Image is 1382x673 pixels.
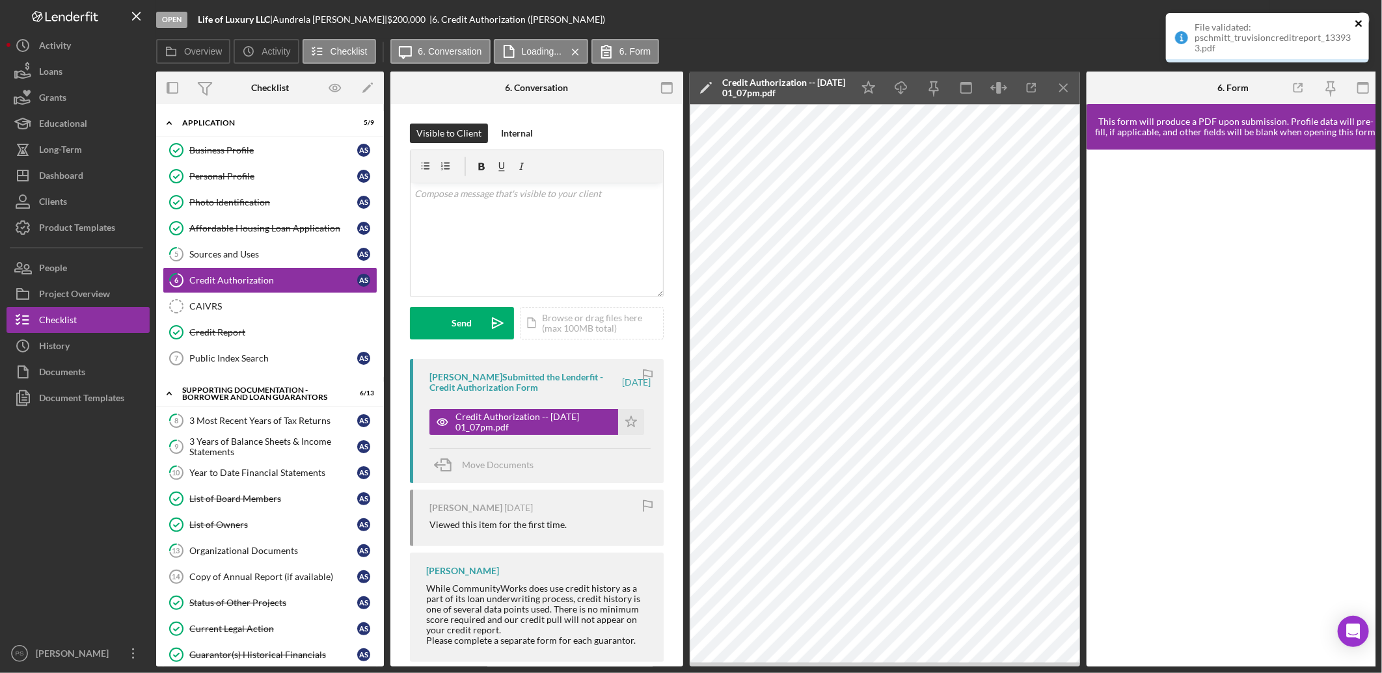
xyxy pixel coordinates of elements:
[234,39,299,64] button: Activity
[462,459,534,470] span: Move Documents
[163,163,377,189] a: Personal ProfileAS
[182,119,342,127] div: Application
[357,414,370,427] div: A S
[418,46,482,57] label: 6. Conversation
[357,440,370,453] div: A S
[172,546,180,555] tspan: 13
[357,352,370,365] div: A S
[189,145,357,155] div: Business Profile
[16,650,24,657] text: PS
[357,196,370,209] div: A S
[1338,616,1369,647] div: Open Intercom Messenger
[163,319,377,345] a: Credit Report
[163,486,377,512] a: List of Board MembersAS
[163,642,377,668] a: Guarantor(s) Historical FinancialsAS
[410,124,488,143] button: Visible to Client
[1270,7,1375,33] button: Mark Complete
[174,416,178,425] tspan: 8
[172,573,180,581] tspan: 14
[163,137,377,163] a: Business ProfileAS
[198,14,273,25] div: |
[501,124,533,143] div: Internal
[452,307,472,339] div: Send
[429,14,605,25] div: | 6. Credit Authorization ([PERSON_NAME])
[163,345,377,371] a: 7Public Index SearchAS
[357,144,370,157] div: A S
[163,460,377,486] a: 10Year to Date Financial StatementsAS
[429,372,620,393] div: [PERSON_NAME] Submitted the Lenderfit - Credit Authorization Form
[189,249,357,259] div: Sources and Uses
[506,83,569,93] div: 6. Conversation
[357,518,370,531] div: A S
[429,409,644,435] button: Credit Authorization -- [DATE] 01_07pm.pdf
[163,564,377,590] a: 14Copy of Annual Report (if available)AS
[426,566,499,576] div: [PERSON_NAME]
[189,546,357,556] div: Organizational Documents
[189,598,357,608] div: Status of Other Projects
[189,301,377,311] div: CAIVRS
[426,583,651,635] div: While CommunityWorks does use credit history as a part of its loan underwriting process, credit h...
[357,622,370,635] div: A S
[189,197,357,207] div: Photo Identification
[429,503,502,513] div: [PERSON_NAME]
[455,412,612,432] div: Credit Authorization -- [DATE] 01_07pm.pdf
[622,377,651,388] time: 2025-06-02 17:07
[174,250,178,258] tspan: 5
[163,538,377,564] a: 13Organizational DocumentsAS
[357,466,370,479] div: A S
[163,512,377,538] a: List of OwnersAS
[262,46,290,57] label: Activity
[429,520,567,530] div: Viewed this item for the first time.
[156,12,187,28] div: Open
[1283,7,1346,33] div: Mark Complete
[357,570,370,583] div: A S
[504,503,533,513] time: 2025-06-02 17:06
[172,468,181,477] tspan: 10
[410,307,514,339] button: Send
[189,275,357,285] div: Credit Authorization
[174,354,178,362] tspan: 7
[163,215,377,241] a: Affordable Housing Loan ApplicationAS
[357,248,370,261] div: A S
[189,494,357,504] div: List of Board Members
[163,189,377,215] a: Photo IdentificationAS
[357,274,370,287] div: A S
[426,635,651,646] div: Please complete a separate form for each guarantor.
[163,241,377,267] a: 5Sources and UsesAS
[351,389,374,397] div: 6 / 13
[303,39,376,64] button: Checklist
[189,572,357,582] div: Copy of Annual Report (if available)
[390,39,491,64] button: 6. Conversation
[189,223,357,233] div: Affordable Housing Loan Application
[174,276,179,284] tspan: 6
[722,77,846,98] div: Credit Authorization -- [DATE] 01_07pm.pdf
[619,46,651,57] label: 6. Form
[1195,22,1351,53] div: File validated: pschmitt_truvisioncreditreport_133933.pdf
[156,39,230,64] button: Overview
[494,39,589,64] button: Loading...
[189,650,357,660] div: Guarantor(s) Historical Financials
[357,648,370,661] div: A S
